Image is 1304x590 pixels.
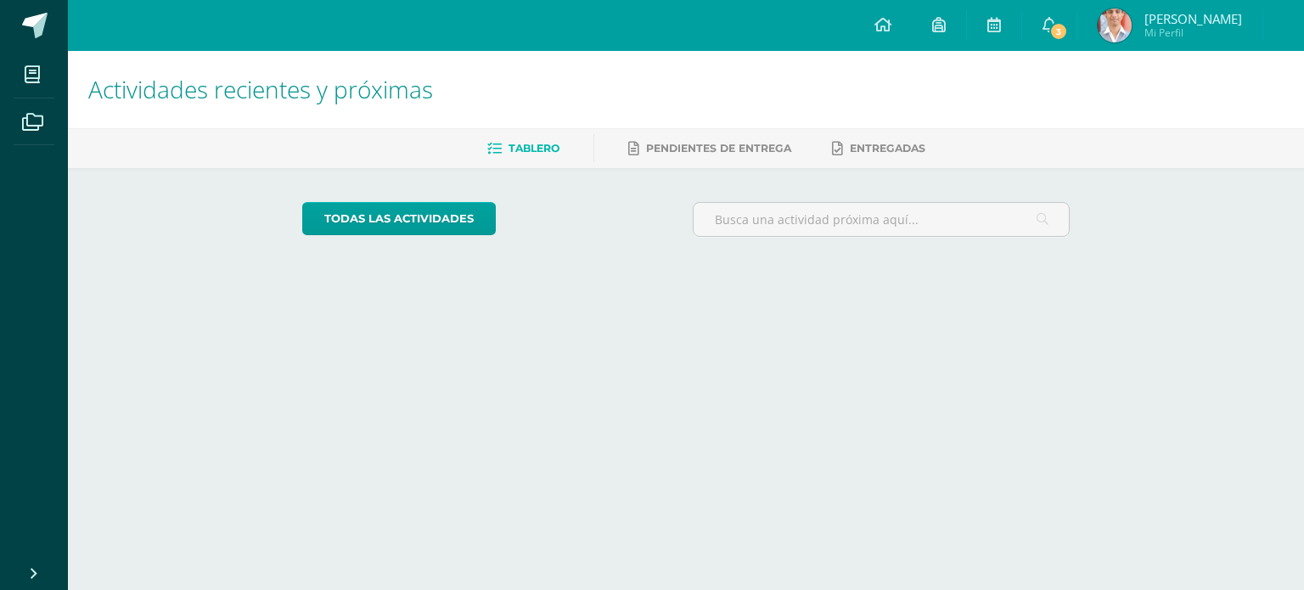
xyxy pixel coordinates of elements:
[832,135,925,162] a: Entregadas
[1098,8,1132,42] img: 311b8cebe39389ba858d4b5aa0ec3d82.png
[1144,10,1242,27] span: [PERSON_NAME]
[1049,22,1068,41] span: 3
[302,202,496,235] a: todas las Actividades
[628,135,791,162] a: Pendientes de entrega
[646,142,791,155] span: Pendientes de entrega
[1144,25,1242,40] span: Mi Perfil
[509,142,559,155] span: Tablero
[88,73,433,105] span: Actividades recientes y próximas
[694,203,1070,236] input: Busca una actividad próxima aquí...
[487,135,559,162] a: Tablero
[850,142,925,155] span: Entregadas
